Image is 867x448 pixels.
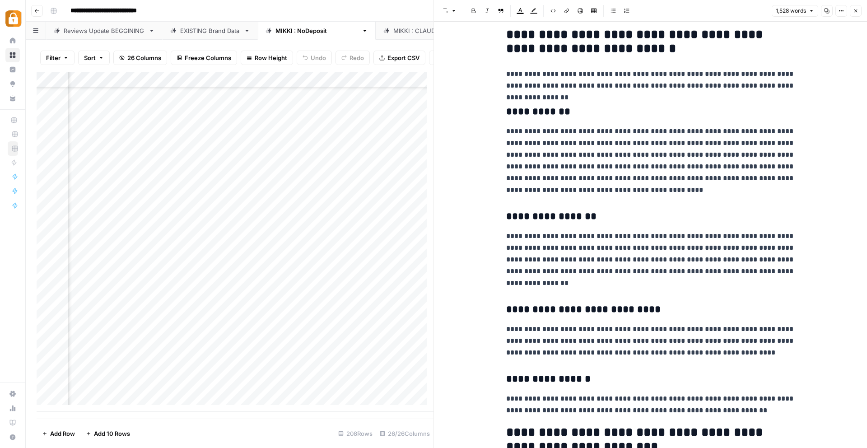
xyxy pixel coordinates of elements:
[5,430,20,444] button: Help + Support
[5,91,20,106] a: Your Data
[37,426,80,441] button: Add Row
[171,51,237,65] button: Freeze Columns
[185,53,231,62] span: Freeze Columns
[84,53,96,62] span: Sort
[772,5,818,17] button: 1,528 words
[776,7,806,15] span: 1,528 words
[311,53,326,62] span: Undo
[40,51,75,65] button: Filter
[80,426,135,441] button: Add 10 Rows
[350,53,364,62] span: Redo
[297,51,332,65] button: Undo
[127,53,161,62] span: 26 Columns
[5,7,20,30] button: Workspace: Adzz
[241,51,293,65] button: Row Height
[5,10,22,27] img: Adzz Logo
[46,53,61,62] span: Filter
[78,51,110,65] button: Sort
[376,426,433,441] div: 26/26 Columns
[335,426,376,441] div: 208 Rows
[393,26,494,35] div: [PERSON_NAME] : [PERSON_NAME]
[5,415,20,430] a: Learning Hub
[258,22,376,40] a: [PERSON_NAME] : NoDeposit
[5,401,20,415] a: Usage
[50,429,75,438] span: Add Row
[255,53,287,62] span: Row Height
[376,22,512,40] a: [PERSON_NAME] : [PERSON_NAME]
[5,62,20,77] a: Insights
[387,53,420,62] span: Export CSV
[5,48,20,62] a: Browse
[373,51,425,65] button: Export CSV
[94,429,130,438] span: Add 10 Rows
[5,33,20,48] a: Home
[46,22,163,40] a: Reviews Update BEGGINING
[5,387,20,401] a: Settings
[180,26,240,35] div: EXISTING Brand Data
[5,77,20,91] a: Opportunities
[163,22,258,40] a: EXISTING Brand Data
[336,51,370,65] button: Redo
[113,51,167,65] button: 26 Columns
[275,26,358,35] div: [PERSON_NAME] : NoDeposit
[64,26,145,35] div: Reviews Update BEGGINING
